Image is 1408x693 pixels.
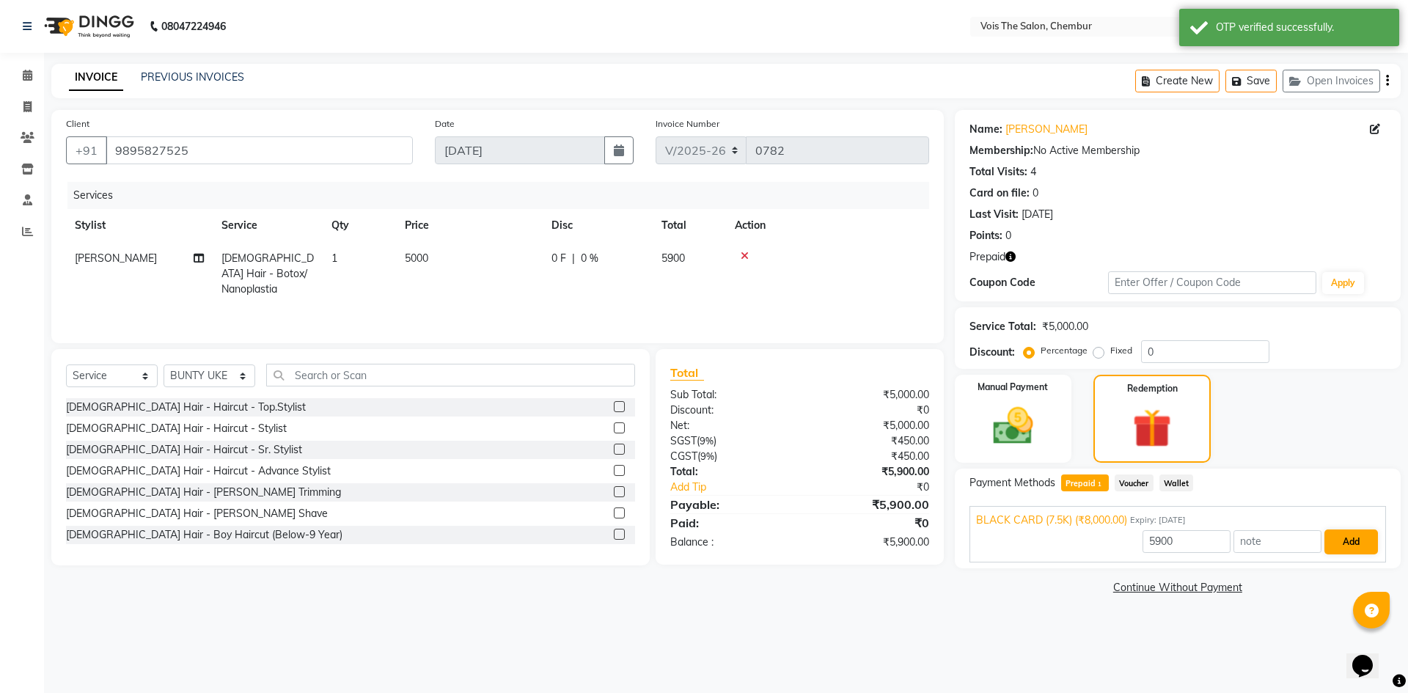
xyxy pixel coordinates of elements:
[1143,530,1231,553] input: Amount
[799,496,939,513] div: ₹5,900.00
[1127,382,1178,395] label: Redemption
[161,6,226,47] b: 08047224946
[66,506,328,521] div: [DEMOGRAPHIC_DATA] Hair - [PERSON_NAME] Shave
[659,496,799,513] div: Payable:
[799,514,939,532] div: ₹0
[656,117,719,131] label: Invoice Number
[1042,319,1088,334] div: ₹5,000.00
[1108,271,1316,294] input: Enter Offer / Coupon Code
[799,418,939,433] div: ₹5,000.00
[659,449,799,464] div: ( )
[66,209,213,242] th: Stylist
[823,480,939,495] div: ₹0
[799,387,939,403] div: ₹5,000.00
[1096,480,1104,489] span: 1
[1022,207,1053,222] div: [DATE]
[1225,70,1277,92] button: Save
[659,464,799,480] div: Total:
[659,418,799,433] div: Net:
[543,209,653,242] th: Disc
[66,442,302,458] div: [DEMOGRAPHIC_DATA] Hair - Haircut - Sr. Stylist
[799,464,939,480] div: ₹5,900.00
[799,449,939,464] div: ₹450.00
[700,450,714,462] span: 9%
[969,186,1030,201] div: Card on file:
[75,252,157,265] span: [PERSON_NAME]
[66,421,287,436] div: [DEMOGRAPHIC_DATA] Hair - Haircut - Stylist
[653,209,726,242] th: Total
[1324,529,1378,554] button: Add
[1121,404,1184,452] img: _gift.svg
[661,252,685,265] span: 5900
[670,434,697,447] span: SGST
[435,117,455,131] label: Date
[37,6,138,47] img: logo
[266,364,635,386] input: Search or Scan
[66,527,342,543] div: [DEMOGRAPHIC_DATA] Hair - Boy Haircut (Below-9 Year)
[958,580,1398,595] a: Continue Without Payment
[969,275,1108,290] div: Coupon Code
[969,228,1002,243] div: Points:
[980,403,1046,450] img: _cash.svg
[1346,634,1393,678] iframe: chat widget
[69,65,123,91] a: INVOICE
[581,251,598,266] span: 0 %
[1283,70,1380,92] button: Open Invoices
[1041,344,1088,357] label: Percentage
[1005,228,1011,243] div: 0
[1216,20,1388,35] div: OTP verified successfully.
[1233,530,1321,553] input: note
[66,400,306,415] div: [DEMOGRAPHIC_DATA] Hair - Haircut - Top.Stylist
[1030,164,1036,180] div: 4
[1110,344,1132,357] label: Fixed
[799,433,939,449] div: ₹450.00
[213,209,323,242] th: Service
[969,249,1005,265] span: Prepaid
[66,485,341,500] div: [DEMOGRAPHIC_DATA] Hair - [PERSON_NAME] Trimming
[1322,272,1364,294] button: Apply
[1130,514,1186,527] span: Expiry: [DATE]
[969,319,1036,334] div: Service Total:
[1005,122,1088,137] a: [PERSON_NAME]
[66,136,107,164] button: +91
[659,535,799,550] div: Balance :
[659,387,799,403] div: Sub Total:
[106,136,413,164] input: Search by Name/Mobile/Email/Code
[1135,70,1220,92] button: Create New
[141,70,244,84] a: PREVIOUS INVOICES
[221,252,314,296] span: [DEMOGRAPHIC_DATA] Hair - Botox/Nanoplastia
[700,435,714,447] span: 9%
[799,403,939,418] div: ₹0
[969,143,1386,158] div: No Active Membership
[969,143,1033,158] div: Membership:
[1159,474,1194,491] span: Wallet
[969,122,1002,137] div: Name:
[969,164,1027,180] div: Total Visits:
[670,450,697,463] span: CGST
[66,117,89,131] label: Client
[799,535,939,550] div: ₹5,900.00
[969,475,1055,491] span: Payment Methods
[331,252,337,265] span: 1
[1033,186,1038,201] div: 0
[659,480,823,495] a: Add Tip
[659,403,799,418] div: Discount:
[978,381,1048,394] label: Manual Payment
[659,514,799,532] div: Paid:
[405,252,428,265] span: 5000
[67,182,940,209] div: Services
[1061,474,1109,491] span: Prepaid
[969,345,1015,360] div: Discount:
[396,209,543,242] th: Price
[323,209,396,242] th: Qty
[670,365,704,381] span: Total
[572,251,575,266] span: |
[969,207,1019,222] div: Last Visit:
[976,513,1127,528] span: BLACK CARD (7.5K) (₹8,000.00)
[726,209,929,242] th: Action
[66,463,331,479] div: [DEMOGRAPHIC_DATA] Hair - Haircut - Advance Stylist
[659,433,799,449] div: ( )
[551,251,566,266] span: 0 F
[1115,474,1154,491] span: Voucher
